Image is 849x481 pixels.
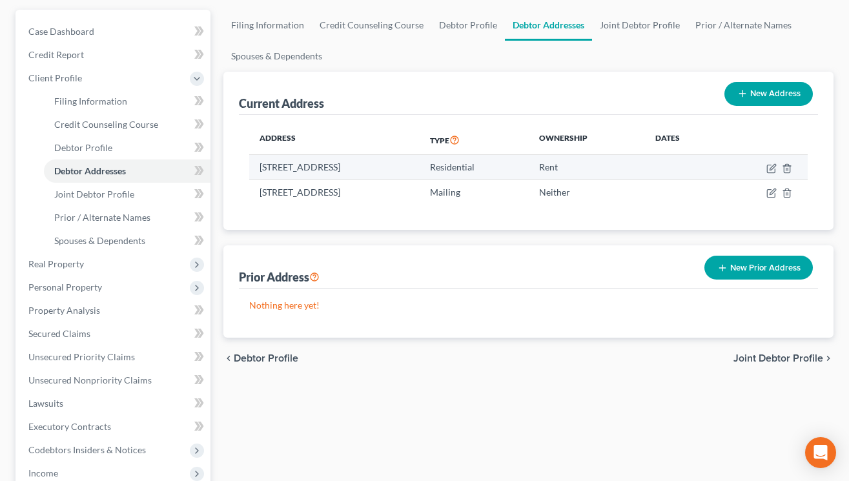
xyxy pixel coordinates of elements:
[312,10,431,41] a: Credit Counseling Course
[18,369,210,392] a: Unsecured Nonpriority Claims
[28,328,90,339] span: Secured Claims
[54,165,126,176] span: Debtor Addresses
[44,159,210,183] a: Debtor Addresses
[54,142,112,153] span: Debtor Profile
[28,351,135,362] span: Unsecured Priority Claims
[529,125,645,155] th: Ownership
[28,258,84,269] span: Real Property
[18,392,210,415] a: Lawsuits
[18,20,210,43] a: Case Dashboard
[239,96,324,111] div: Current Address
[234,353,298,363] span: Debtor Profile
[54,212,150,223] span: Prior / Alternate Names
[54,119,158,130] span: Credit Counseling Course
[28,398,63,409] span: Lawsuits
[28,72,82,83] span: Client Profile
[18,322,210,345] a: Secured Claims
[44,113,210,136] a: Credit Counseling Course
[18,415,210,438] a: Executory Contracts
[420,125,529,155] th: Type
[28,467,58,478] span: Income
[249,155,420,179] td: [STREET_ADDRESS]
[529,179,645,204] td: Neither
[28,49,84,60] span: Credit Report
[223,353,234,363] i: chevron_left
[28,374,152,385] span: Unsecured Nonpriority Claims
[724,82,813,106] button: New Address
[18,43,210,67] a: Credit Report
[420,155,529,179] td: Residential
[44,206,210,229] a: Prior / Alternate Names
[44,183,210,206] a: Joint Debtor Profile
[249,299,808,312] p: Nothing here yet!
[733,353,834,363] button: Joint Debtor Profile chevron_right
[28,421,111,432] span: Executory Contracts
[704,256,813,280] button: New Prior Address
[249,125,420,155] th: Address
[54,235,145,246] span: Spouses & Dependents
[688,10,799,41] a: Prior / Alternate Names
[805,437,836,468] div: Open Intercom Messenger
[44,136,210,159] a: Debtor Profile
[823,353,834,363] i: chevron_right
[249,179,420,204] td: [STREET_ADDRESS]
[18,345,210,369] a: Unsecured Priority Claims
[223,10,312,41] a: Filing Information
[28,281,102,292] span: Personal Property
[18,299,210,322] a: Property Analysis
[44,90,210,113] a: Filing Information
[28,26,94,37] span: Case Dashboard
[223,353,298,363] button: chevron_left Debtor Profile
[431,10,505,41] a: Debtor Profile
[28,305,100,316] span: Property Analysis
[645,125,721,155] th: Dates
[54,189,134,200] span: Joint Debtor Profile
[44,229,210,252] a: Spouses & Dependents
[592,10,688,41] a: Joint Debtor Profile
[54,96,127,107] span: Filing Information
[529,155,645,179] td: Rent
[223,41,330,72] a: Spouses & Dependents
[28,444,146,455] span: Codebtors Insiders & Notices
[239,269,320,285] div: Prior Address
[733,353,823,363] span: Joint Debtor Profile
[505,10,592,41] a: Debtor Addresses
[420,179,529,204] td: Mailing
